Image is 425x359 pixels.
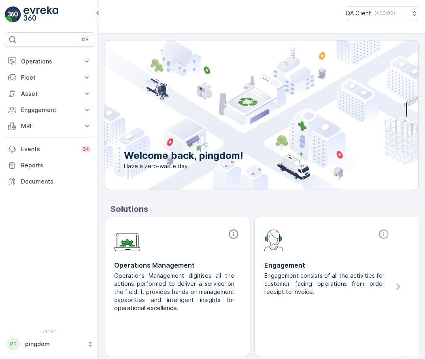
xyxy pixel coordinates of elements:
[25,340,83,348] p: pingdom
[5,157,94,173] a: Reports
[21,106,78,114] p: Engagement
[83,146,89,152] p: 34
[5,6,21,23] img: logo
[5,141,94,157] a: Events34
[5,329,94,334] span: v 1.48.1
[21,74,78,82] p: Fleet
[346,9,371,17] p: QA Client
[5,118,94,134] button: MRF
[21,122,78,130] p: MRF
[68,40,418,190] img: city illustration
[114,260,241,270] p: Operations Management
[374,10,395,17] p: ( +03:00 )
[264,260,391,270] p: Engagement
[124,149,243,162] p: Welcome back, pingdom!
[124,162,243,170] span: Have a zero-waste day
[264,272,385,296] p: Engagement consists of all the activities for customer facing operations from order receipt to in...
[346,6,419,20] button: QA Client(+03:00)
[5,70,94,86] button: Fleet
[23,6,58,23] img: logo_light-DOdMpM7g.png
[5,86,94,102] button: Asset
[5,336,94,353] button: PPpingdom
[110,203,419,215] p: Solutions
[114,228,140,251] img: module-icon
[5,173,94,190] a: Documents
[21,145,76,153] p: Events
[21,177,91,186] p: Documents
[21,90,78,98] p: Asset
[21,161,91,169] p: Reports
[264,228,283,251] img: module-icon
[21,57,78,65] p: Operations
[5,102,94,118] button: Engagement
[7,338,20,351] div: PP
[81,36,89,43] p: ⌘B
[5,53,94,70] button: Operations
[114,272,234,312] p: Operations Management digitises all the actions performed to deliver a service on the field. It p...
